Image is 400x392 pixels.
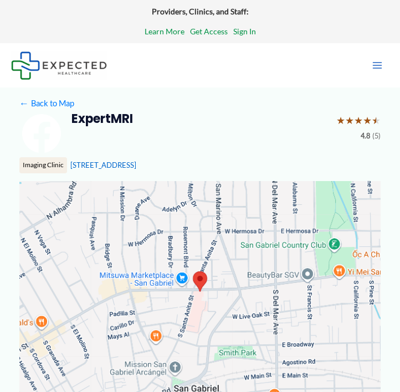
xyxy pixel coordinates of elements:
span: ★ [336,111,345,130]
a: [STREET_ADDRESS] [70,161,136,169]
span: ★ [372,111,381,130]
a: Learn More [145,24,184,39]
span: ★ [354,111,363,130]
span: ★ [345,111,354,130]
strong: Providers, Clinics, and Staff: [152,7,249,16]
button: Main menu toggle [366,54,389,77]
a: ←Back to Map [19,96,74,111]
span: 4.8 [361,130,370,143]
span: ★ [363,111,372,130]
div: Imaging Clinic [19,157,67,173]
a: Get Access [190,24,228,39]
span: (5) [372,130,381,143]
a: Sign In [233,24,256,39]
img: Expected Healthcare Logo - side, dark font, small [11,51,107,80]
span: ← [19,99,29,109]
h2: ExpertMRI [71,111,329,127]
